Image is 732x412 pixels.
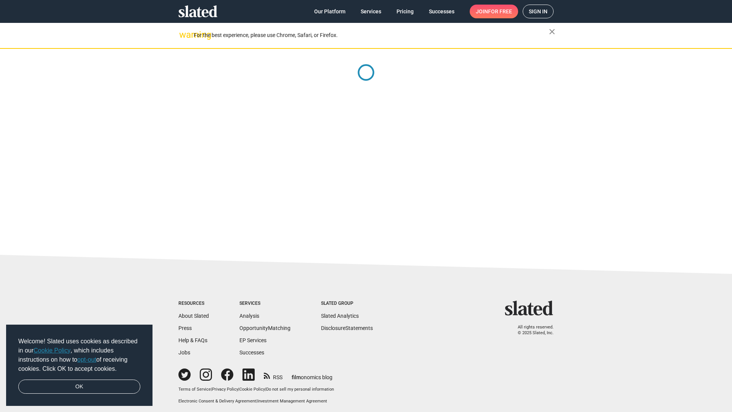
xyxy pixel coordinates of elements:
[178,337,207,343] a: Help & FAQs
[390,5,420,18] a: Pricing
[18,337,140,373] span: Welcome! Slated uses cookies as described in our , which includes instructions on how to of recei...
[321,313,359,319] a: Slated Analytics
[355,5,387,18] a: Services
[239,349,264,356] a: Successes
[488,5,512,18] span: for free
[257,399,327,404] a: Investment Management Agreement
[266,387,334,393] button: Do not sell my personal information
[239,313,259,319] a: Analysis
[396,5,414,18] span: Pricing
[6,325,152,406] div: cookieconsent
[178,349,190,356] a: Jobs
[264,369,283,381] a: RSS
[265,387,266,392] span: |
[34,347,71,354] a: Cookie Policy
[212,387,238,392] a: Privacy Policy
[18,380,140,394] a: dismiss cookie message
[547,27,557,36] mat-icon: close
[178,399,256,404] a: Electronic Consent & Delivery Agreement
[470,5,518,18] a: Joinfor free
[321,301,373,307] div: Slated Group
[308,5,352,18] a: Our Platform
[510,325,554,336] p: All rights reserved. © 2025 Slated, Inc.
[429,5,454,18] span: Successes
[256,399,257,404] span: |
[178,301,209,307] div: Resources
[211,387,212,392] span: |
[292,368,332,381] a: filmonomics blog
[314,5,345,18] span: Our Platform
[178,313,209,319] a: About Slated
[178,387,211,392] a: Terms of Service
[239,387,265,392] a: Cookie Policy
[77,356,96,363] a: opt-out
[239,337,266,343] a: EP Services
[239,301,291,307] div: Services
[238,387,239,392] span: |
[292,374,301,380] span: film
[361,5,381,18] span: Services
[321,325,373,331] a: DisclosureStatements
[423,5,461,18] a: Successes
[239,325,291,331] a: OpportunityMatching
[529,5,547,18] span: Sign in
[179,30,188,39] mat-icon: warning
[178,325,192,331] a: Press
[476,5,512,18] span: Join
[523,5,554,18] a: Sign in
[194,30,549,40] div: For the best experience, please use Chrome, Safari, or Firefox.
